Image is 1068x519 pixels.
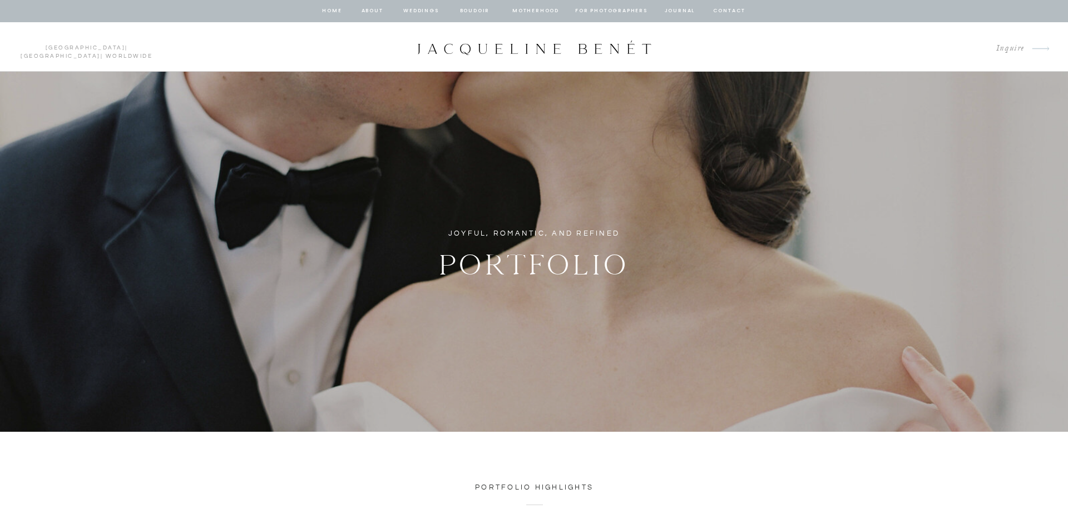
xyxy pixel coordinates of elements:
[987,41,1025,56] a: Inquire
[16,44,157,51] p: | | Worldwide
[443,227,625,240] p: JOYFUL, ROMANTIC, AND REFINED
[46,45,126,51] a: [GEOGRAPHIC_DATA]
[459,6,491,16] a: BOUDOIR
[662,6,697,16] a: journal
[374,242,694,277] h1: portfolio
[360,6,384,16] a: about
[512,6,558,16] a: Motherhood
[402,6,440,16] a: Weddings
[322,6,343,16] a: home
[575,6,647,16] a: for photographers
[711,6,747,16] a: contact
[433,481,636,505] h2: PORTFOLIO HIGHLIGHTS
[21,53,101,59] a: [GEOGRAPHIC_DATA]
